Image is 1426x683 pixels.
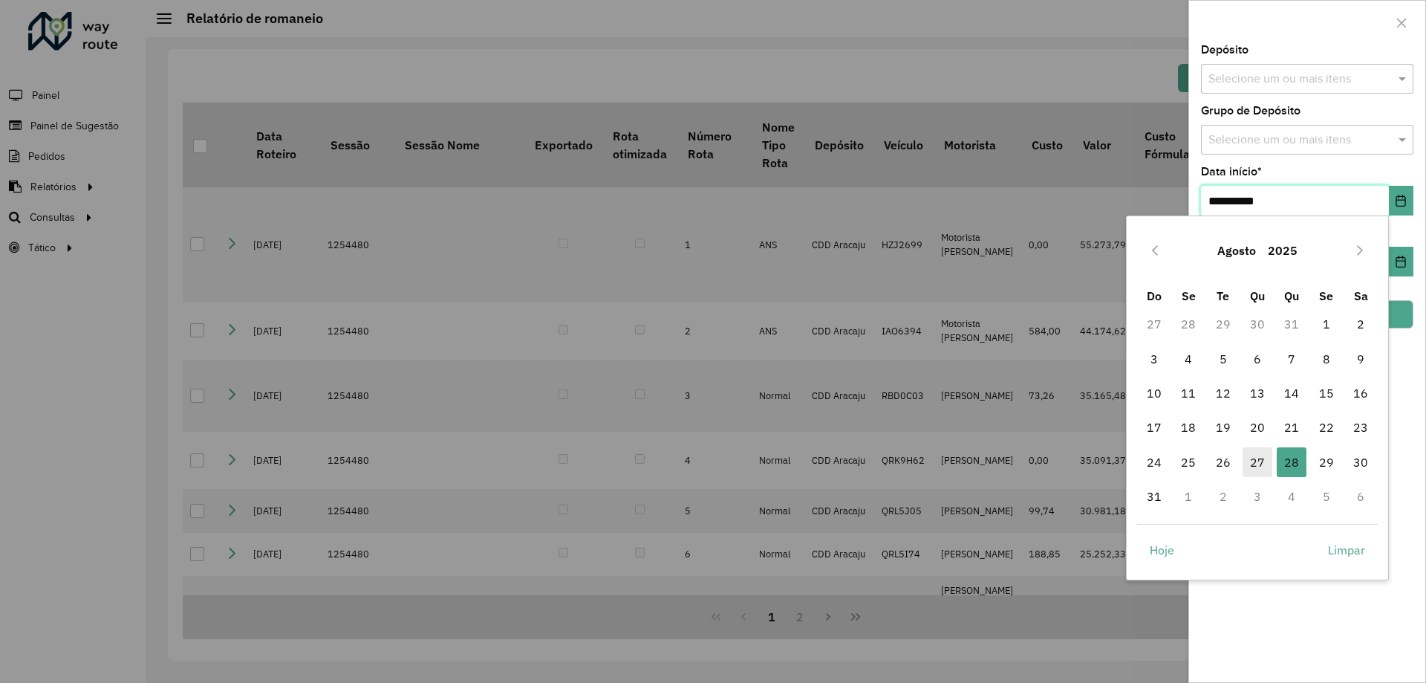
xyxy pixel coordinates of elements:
td: 14 [1274,376,1309,410]
span: 11 [1173,378,1203,408]
button: Limpar [1315,535,1378,565]
td: 1 [1171,479,1205,514]
td: 27 [1137,307,1171,341]
button: Choose Year [1262,233,1303,268]
td: 13 [1240,376,1274,410]
span: 25 [1173,447,1203,477]
span: Do [1147,288,1162,303]
td: 11 [1171,376,1205,410]
span: 21 [1277,412,1306,442]
span: 28 [1277,447,1306,477]
span: Sa [1354,288,1368,303]
td: 5 [1205,342,1240,376]
span: 30 [1346,447,1375,477]
td: 3 [1137,342,1171,376]
td: 9 [1344,342,1378,376]
td: 12 [1205,376,1240,410]
td: 23 [1344,410,1378,444]
span: 13 [1243,378,1272,408]
td: 4 [1171,342,1205,376]
span: Qu [1250,288,1265,303]
span: Te [1217,288,1229,303]
span: 27 [1243,447,1272,477]
span: 8 [1312,344,1341,374]
td: 2 [1205,479,1240,514]
span: 3 [1139,344,1169,374]
td: 30 [1240,307,1274,341]
td: 31 [1137,479,1171,514]
td: 6 [1344,479,1378,514]
td: 4 [1274,479,1309,514]
span: 2 [1346,309,1375,339]
td: 28 [1274,445,1309,479]
td: 31 [1274,307,1309,341]
span: 1 [1312,309,1341,339]
button: Choose Month [1211,233,1262,268]
td: 7 [1274,342,1309,376]
span: 7 [1277,344,1306,374]
td: 26 [1205,445,1240,479]
td: 24 [1137,445,1171,479]
span: 5 [1208,344,1238,374]
td: 15 [1309,376,1344,410]
td: 20 [1240,410,1274,444]
span: 31 [1139,482,1169,511]
button: Choose Date [1389,186,1413,216]
td: 17 [1137,410,1171,444]
span: 15 [1312,378,1341,408]
span: 18 [1173,412,1203,442]
span: 14 [1277,378,1306,408]
button: Previous Month [1143,239,1167,262]
span: 29 [1312,447,1341,477]
button: Next Month [1348,239,1372,262]
td: 3 [1240,479,1274,514]
td: 8 [1309,342,1344,376]
div: Choose Date [1126,216,1389,580]
span: Qu [1284,288,1299,303]
td: 6 [1240,342,1274,376]
td: 30 [1344,445,1378,479]
td: 5 [1309,479,1344,514]
span: 12 [1208,378,1238,408]
span: 9 [1346,344,1375,374]
td: 2 [1344,307,1378,341]
span: 24 [1139,447,1169,477]
td: 29 [1309,445,1344,479]
td: 25 [1171,445,1205,479]
td: 1 [1309,307,1344,341]
td: 27 [1240,445,1274,479]
td: 10 [1137,376,1171,410]
span: Hoje [1150,541,1174,559]
span: 4 [1173,344,1203,374]
span: Se [1182,288,1196,303]
td: 28 [1171,307,1205,341]
span: 6 [1243,344,1272,374]
span: Limpar [1328,541,1365,559]
span: 10 [1139,378,1169,408]
td: 21 [1274,410,1309,444]
label: Grupo de Depósito [1201,102,1300,120]
button: Choose Date [1389,247,1413,276]
label: Depósito [1201,41,1248,59]
span: Se [1319,288,1333,303]
span: 26 [1208,447,1238,477]
td: 19 [1205,410,1240,444]
span: 23 [1346,412,1375,442]
span: 20 [1243,412,1272,442]
span: 19 [1208,412,1238,442]
td: 16 [1344,376,1378,410]
label: Data início [1201,163,1262,181]
span: 16 [1346,378,1375,408]
span: 17 [1139,412,1169,442]
button: Hoje [1137,535,1187,565]
td: 18 [1171,410,1205,444]
td: 29 [1205,307,1240,341]
span: 22 [1312,412,1341,442]
td: 22 [1309,410,1344,444]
